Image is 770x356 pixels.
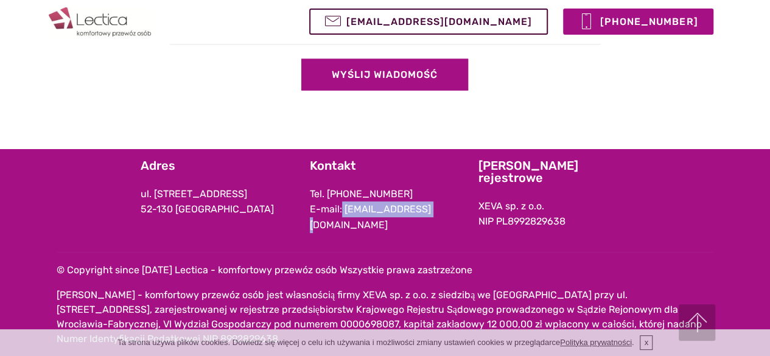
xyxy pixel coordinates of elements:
[141,159,292,181] h5: Adres
[49,7,151,37] img: Lectica-komfortowy przewóz osób
[560,338,632,347] a: Polityka prywatności
[310,159,461,181] h5: Kontakt
[301,59,468,91] button: WYŚLIJ WIADOMOŚĆ
[57,288,714,346] p: [PERSON_NAME] - komfortowy przewóz osób jest własnością firmy XEVA sp. z o.o. z siedzibą we [GEOG...
[57,262,714,278] p: © Copyright since [DATE] Lectica - komfortowy przewóz osób Wszystkie prawa zastrzeżone
[309,9,548,34] a: [EMAIL_ADDRESS][DOMAIN_NAME]
[141,186,292,217] p: ul. [STREET_ADDRESS] 52-130 [GEOGRAPHIC_DATA]
[640,335,653,350] input: x
[563,9,713,34] a: [PHONE_NUMBER]
[478,159,629,194] h5: [PERSON_NAME] rejestrowe
[310,186,461,233] p: Tel. [PHONE_NUMBER] E-mail: [EMAIL_ADDRESS][DOMAIN_NAME]
[478,198,629,229] p: XEVA sp. z o.o. NIP PL8992829638
[38,329,732,356] div: Ta strona używa plików cookies. Dowiedz się więcej o celu ich używania i możliwości zmiany ustawi...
